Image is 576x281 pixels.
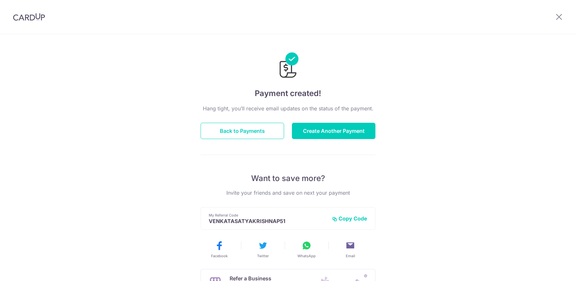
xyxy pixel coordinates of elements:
p: VENKATASATYAKRISHNAP51 [209,218,327,224]
button: WhatsApp [287,240,326,259]
button: Copy Code [332,215,367,222]
button: Create Another Payment [292,123,375,139]
p: My Referral Code [209,213,327,218]
span: WhatsApp [297,253,316,259]
img: Payments [278,52,298,80]
p: Want to save more? [201,173,375,184]
iframe: Opens a widget where you can find more information [534,261,569,278]
button: Facebook [200,240,238,259]
span: Twitter [257,253,269,259]
h4: Payment created! [201,88,375,99]
img: CardUp [13,13,45,21]
button: Twitter [244,240,282,259]
span: Facebook [211,253,228,259]
button: Back to Payments [201,123,284,139]
p: Hang tight, you’ll receive email updates on the status of the payment. [201,105,375,112]
span: Email [346,253,355,259]
p: Invite your friends and save on next your payment [201,189,375,197]
button: Email [331,240,370,259]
